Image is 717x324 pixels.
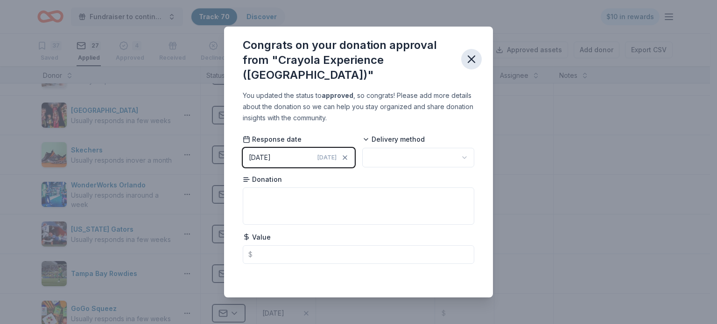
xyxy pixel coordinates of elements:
span: Response date [243,135,302,144]
span: Value [243,233,271,242]
b: approved [322,91,353,99]
span: Delivery method [362,135,425,144]
span: [DATE] [317,154,337,161]
div: Congrats on your donation approval from "Crayola Experience ([GEOGRAPHIC_DATA])" [243,38,454,83]
div: You updated the status to , so congrats! Please add more details about the donation so we can hel... [243,90,474,124]
div: [DATE] [249,152,271,163]
button: [DATE][DATE] [243,148,355,167]
span: Donation [243,175,282,184]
